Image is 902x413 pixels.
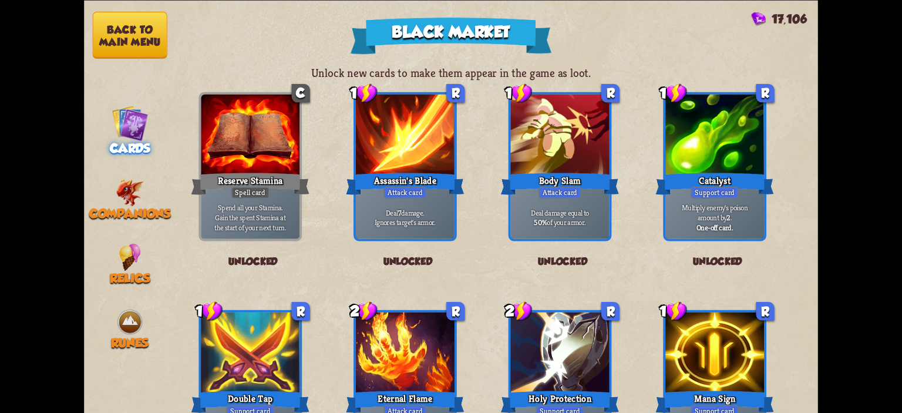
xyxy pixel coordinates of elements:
[655,247,781,276] div: Unlocked
[190,247,317,276] div: Unlocked
[84,66,818,80] p: Unlock new cards to make them appear in the game as loot.
[292,302,310,320] div: R
[601,302,620,320] div: R
[659,301,687,321] div: 1
[112,105,148,141] img: Cards_Icon.png
[116,308,144,335] img: Earth.png
[203,203,297,232] p: Spend all your Stamina. Gain the spent Stamina at the start of your next turn.
[446,84,465,102] div: R
[505,301,533,321] div: 2
[751,12,806,26] div: Gems
[231,186,270,199] div: Spell card
[358,207,452,227] p: Deal damage. Ignores target's armor.
[751,12,766,25] img: Gem.png
[500,247,626,276] div: Unlocked
[756,302,774,320] div: R
[346,170,465,197] div: Assassin's Blade
[292,84,310,102] div: C
[501,170,620,197] div: Body Slam
[659,83,687,103] div: 1
[119,243,141,271] img: IceCream.png
[383,186,426,199] div: Attack card
[446,302,465,320] div: R
[350,301,378,321] div: 2
[538,186,581,199] div: Attack card
[601,84,620,102] div: R
[110,141,150,155] span: Cards
[696,222,733,232] b: One-off card.
[756,84,774,102] div: R
[196,301,223,321] div: 1
[655,170,774,197] div: Catalyst
[726,212,730,222] b: 2
[691,186,739,199] div: Support card
[505,83,533,103] div: 1
[93,12,167,59] button: Back to main menu
[116,179,144,206] img: Little_Fire_Dragon.png
[111,335,148,350] span: Runes
[110,271,150,285] span: Relics
[191,170,310,197] div: Reserve Stamina
[513,207,607,227] p: Deal damage equal to of your armor.
[345,247,471,276] div: Unlocked
[668,203,762,222] p: Multiply enemy's poison amount by .
[350,83,378,103] div: 1
[534,217,547,227] b: 50%
[89,206,171,220] span: Companions
[351,17,552,53] div: Black Market
[398,207,401,217] b: 7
